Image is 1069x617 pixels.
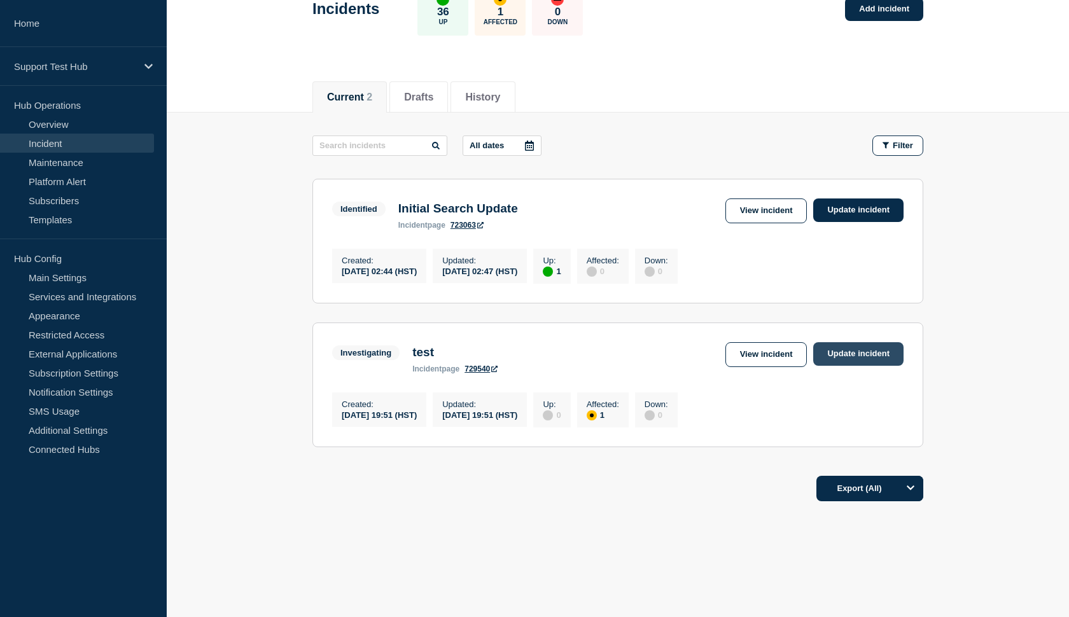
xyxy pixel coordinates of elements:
[645,399,668,409] p: Down :
[463,135,541,156] button: All dates
[543,409,561,420] div: 0
[645,265,668,277] div: 0
[367,92,372,102] span: 2
[813,342,904,366] a: Update incident
[587,409,619,420] div: 1
[465,364,498,373] a: 729540
[470,141,504,150] p: All dates
[587,256,619,265] p: Affected :
[332,345,400,360] span: Investigating
[437,6,449,18] p: 36
[438,18,447,25] p: Up
[342,256,417,265] p: Created :
[312,135,447,156] input: Search incidents
[398,202,518,216] h3: Initial Search Update
[645,409,668,420] div: 0
[543,410,553,420] div: disabled
[332,202,386,216] span: Identified
[587,399,619,409] p: Affected :
[465,92,500,103] button: History
[442,256,517,265] p: Updated :
[442,409,517,420] div: [DATE] 19:51 (HST)
[543,399,561,409] p: Up :
[898,476,923,501] button: Options
[725,198,807,223] a: View incident
[412,364,442,373] span: incident
[543,267,553,277] div: up
[404,92,433,103] button: Drafts
[587,267,597,277] div: disabled
[872,135,923,156] button: Filter
[342,265,417,276] div: [DATE] 02:44 (HST)
[548,18,568,25] p: Down
[342,409,417,420] div: [DATE] 19:51 (HST)
[813,198,904,222] a: Update incident
[442,399,517,409] p: Updated :
[816,476,923,501] button: Export (All)
[543,256,561,265] p: Up :
[645,267,655,277] div: disabled
[893,141,913,150] span: Filter
[14,61,136,72] p: Support Test Hub
[498,6,503,18] p: 1
[398,221,428,230] span: incident
[442,265,517,276] div: [DATE] 02:47 (HST)
[412,364,459,373] p: page
[484,18,517,25] p: Affected
[725,342,807,367] a: View incident
[412,345,498,359] h3: test
[555,6,561,18] p: 0
[543,265,561,277] div: 1
[645,256,668,265] p: Down :
[587,265,619,277] div: 0
[645,410,655,420] div: disabled
[451,221,484,230] a: 723063
[342,399,417,409] p: Created :
[398,221,445,230] p: page
[327,92,372,103] button: Current 2
[587,410,597,420] div: affected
